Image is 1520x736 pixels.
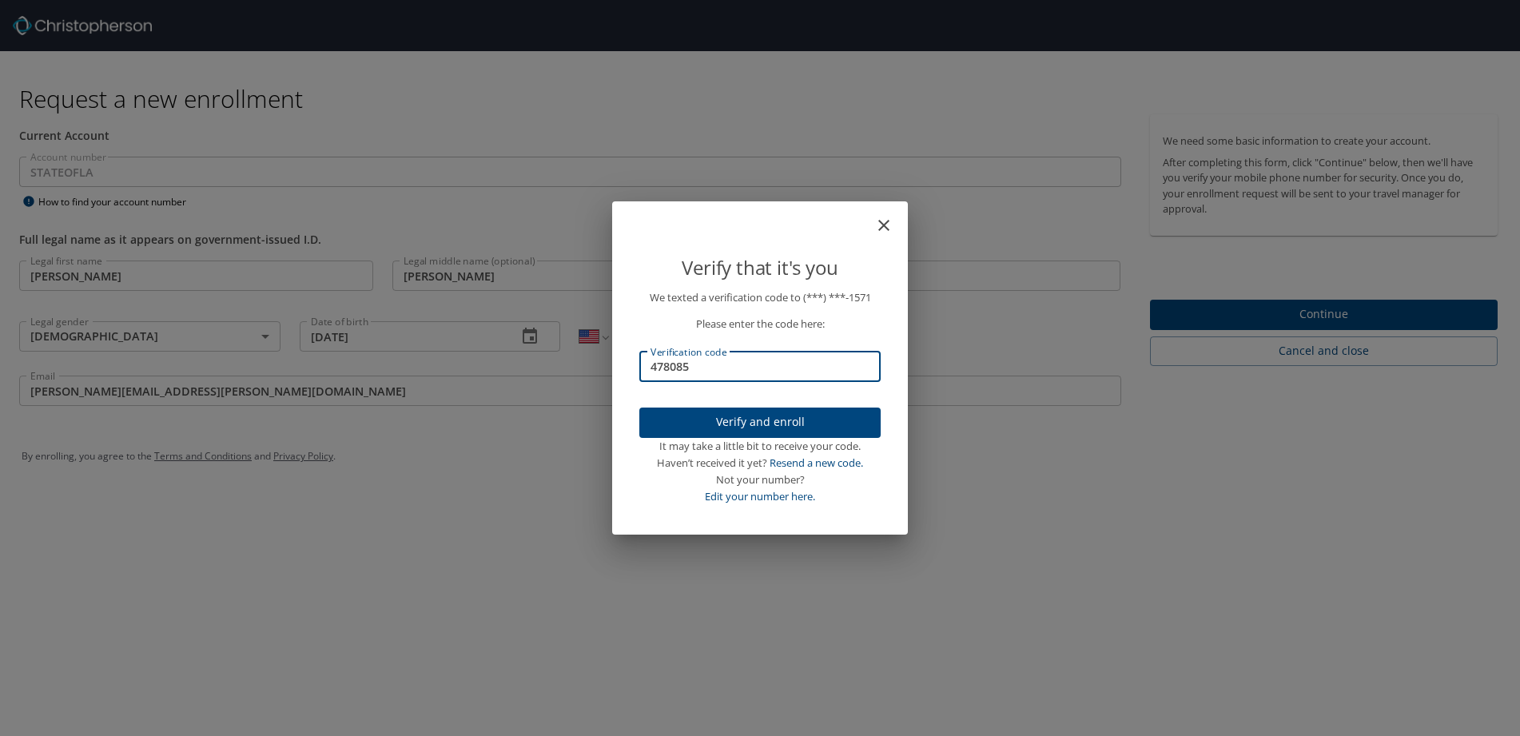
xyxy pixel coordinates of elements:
button: close [882,208,901,227]
div: Haven’t received it yet? [639,455,881,471]
p: Verify that it's you [639,253,881,283]
p: We texted a verification code to (***) ***- 1571 [639,289,881,306]
a: Edit your number here. [705,489,815,503]
button: Verify and enroll [639,408,881,439]
div: It may take a little bit to receive your code. [639,438,881,455]
span: Verify and enroll [652,412,868,432]
div: Not your number? [639,471,881,488]
a: Resend a new code. [770,456,863,470]
p: Please enter the code here: [639,316,881,332]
